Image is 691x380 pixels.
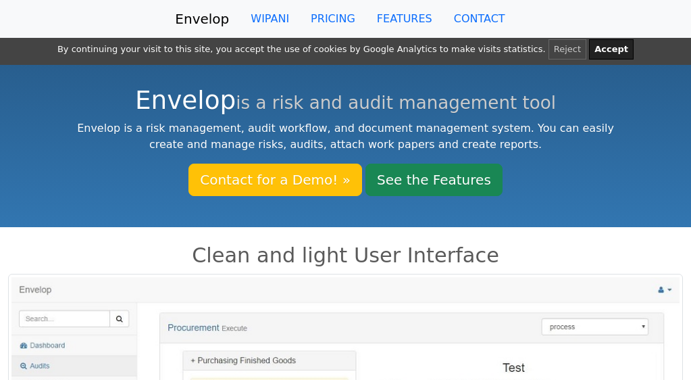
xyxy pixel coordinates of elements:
a: See the Features [365,164,503,196]
span: By continuing your visit to this site, you accept the use of cookies by Google Analytics to make ... [57,44,546,54]
a: Envelop [175,5,229,32]
p: Envelop is a risk management, audit workflow, and document management system. You can easily crea... [69,120,622,153]
small: is a risk and audit management tool [236,93,556,113]
button: Accept [589,39,634,60]
a: PRICING [300,5,366,32]
button: Reject [548,39,586,60]
a: CONTACT [443,5,516,32]
a: FEATURES [366,5,443,32]
a: Contact for a Demo! » [188,164,362,196]
a: WIPANI [240,5,300,32]
h1: Envelop [69,85,622,116]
